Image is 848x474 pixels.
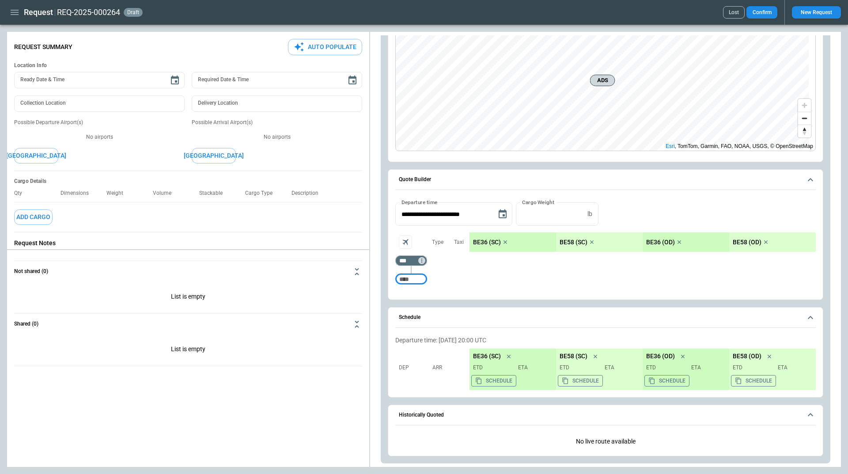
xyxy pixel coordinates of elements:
p: No airports [192,133,362,141]
p: Cargo Type [245,190,280,197]
button: Copy the aircraft schedule to your clipboard [471,375,516,387]
span: Aircraft selection [399,235,412,249]
p: ETA [774,364,812,372]
button: Historically Quoted [395,405,816,425]
div: Schedule [395,333,816,394]
p: ETD [560,364,598,372]
h6: Cargo Details [14,178,362,185]
button: Schedule [395,307,816,328]
h6: Shared (0) [14,321,38,327]
p: No airports [14,133,185,141]
p: Volume [153,190,178,197]
div: Historically Quoted [395,431,816,452]
p: Dep [399,364,430,372]
button: Auto Populate [288,39,362,55]
p: Possible Departure Airport(s) [14,119,185,126]
p: Request Notes [14,239,362,247]
p: Possible Arrival Airport(s) [192,119,362,126]
p: BE58 (SC) [560,239,587,246]
p: List is empty [14,335,362,366]
p: ETD [646,364,684,372]
p: BE36 (OD) [646,239,675,246]
p: BE58 (SC) [560,353,587,360]
p: List is empty [14,282,362,313]
label: Departure time [401,198,438,206]
button: Zoom in [798,99,811,112]
div: Quote Builder [395,202,816,289]
p: Request Summary [14,43,72,51]
button: Choose date, selected date is Aug 29, 2025 [494,205,511,223]
h1: Request [24,7,53,18]
button: Shared (0) [14,314,362,335]
p: ETD [473,364,511,372]
p: BE36 (SC) [473,239,501,246]
button: [GEOGRAPHIC_DATA] [14,148,58,163]
p: No live route available [395,431,816,452]
p: Taxi [454,239,464,246]
p: ETD [733,364,771,372]
canvas: Map [396,10,809,151]
p: Description [291,190,326,197]
label: Cargo Weight [522,198,554,206]
button: Quote Builder [395,170,816,190]
button: Choose date [344,72,361,89]
h6: Location Info [14,62,362,69]
div: Not shared (0) [14,282,362,313]
p: ETA [601,364,639,372]
p: lb [587,210,592,218]
button: Copy the aircraft schedule to your clipboard [558,375,603,387]
h6: Historically Quoted [399,412,444,418]
p: BE36 (OD) [646,353,675,360]
h6: Not shared (0) [14,269,48,274]
p: ETA [515,364,553,372]
div: Too short [395,255,427,266]
p: Dimensions [61,190,96,197]
span: draft [125,9,141,15]
p: Qty [14,190,29,197]
button: Zoom out [798,112,811,125]
div: Too short [395,274,427,284]
button: Copy the aircraft schedule to your clipboard [644,375,689,387]
p: Departure time: [DATE] 20:00 UTC [395,337,816,344]
p: Arr [432,364,463,372]
div: Not shared (0) [14,335,362,366]
p: BE58 (OD) [733,239,761,246]
a: Esri [666,143,675,149]
h6: Quote Builder [399,177,431,182]
button: Lost [723,6,745,19]
div: scrollable content [469,232,816,252]
p: Stackable [199,190,230,197]
button: New Request [792,6,841,19]
span: ADS [594,76,611,85]
p: ETA [688,364,726,372]
p: BE58 (OD) [733,353,761,360]
p: Weight [106,190,130,197]
button: Confirm [746,6,777,19]
button: Not shared (0) [14,261,362,282]
div: scrollable content [469,349,816,390]
h6: Schedule [399,315,420,320]
h2: REQ-2025-000264 [57,7,120,18]
button: Copy the aircraft schedule to your clipboard [731,375,776,387]
button: Choose date [166,72,184,89]
button: [GEOGRAPHIC_DATA] [192,148,236,163]
p: BE36 (SC) [473,353,501,360]
button: Reset bearing to north [798,125,811,137]
div: , TomTom, Garmin, FAO, NOAA, USGS, © OpenStreetMap [666,142,813,151]
p: Type [432,239,443,246]
button: Add Cargo [14,209,53,225]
